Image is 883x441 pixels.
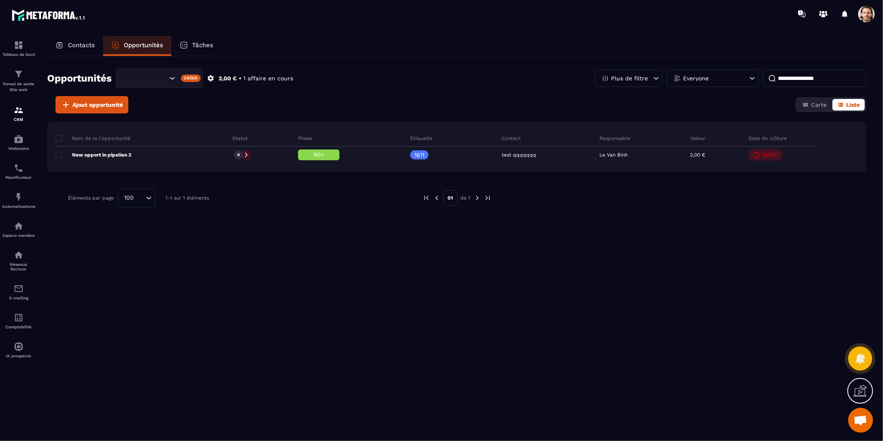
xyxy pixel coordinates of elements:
[237,152,240,158] p: 0
[121,193,137,202] span: 100
[14,250,24,260] img: social-network
[423,194,430,202] img: prev
[219,75,237,82] p: 2,00 €
[192,41,213,49] p: Tâches
[443,190,458,206] p: 01
[762,152,778,158] p: [DATE]
[2,128,35,157] a: automationsautomationsWebinaire
[14,163,24,173] img: scheduler
[14,134,24,144] img: automations
[414,152,424,158] p: 1611
[14,105,24,115] img: formation
[68,195,114,201] p: Éléments par page
[599,135,630,142] p: Responsable
[2,81,35,93] p: Tunnel de vente Site web
[611,75,648,81] p: Plus de filtre
[68,41,95,49] p: Contacts
[846,101,860,108] span: Liste
[2,34,35,63] a: formationformationTableau de bord
[298,135,312,142] p: Phase
[14,284,24,294] img: email
[2,244,35,277] a: social-networksocial-networkRéseaux Sociaux
[72,101,123,109] span: Ajout opportunité
[47,36,103,56] a: Contacts
[232,135,248,142] p: Statut
[2,296,35,300] p: E-mailing
[171,36,221,56] a: Tâches
[2,204,35,209] p: Automatisations
[410,135,433,142] p: Étiquette
[2,277,35,306] a: emailemailE-mailing
[313,151,324,158] span: Win
[748,135,787,142] p: Date de clôture
[484,194,491,202] img: next
[2,63,35,99] a: formationformationTunnel de vente Site web
[2,157,35,186] a: schedulerschedulerPlanificateur
[103,36,171,56] a: Opportunités
[832,99,865,111] button: Liste
[14,192,24,202] img: automations
[2,325,35,329] p: Comptabilité
[12,7,86,22] img: logo
[2,175,35,180] p: Planificateur
[118,188,155,207] div: Search for option
[137,193,144,202] input: Search for option
[2,146,35,151] p: Webinaire
[243,75,293,82] p: 1 affaire en cours
[433,194,440,202] img: prev
[2,99,35,128] a: formationformationCRM
[848,408,873,433] div: Open chat
[55,135,130,142] p: Nom de la l'opportunité
[14,221,24,231] img: automations
[123,74,167,83] input: Search for option
[691,135,706,142] p: Valeur
[239,75,241,82] p: •
[55,96,128,113] button: Ajout opportunité
[14,313,24,323] img: accountant
[2,215,35,244] a: automationsautomationsEspace membre
[2,354,35,358] p: IA prospects
[2,262,35,271] p: Réseaux Sociaux
[502,135,521,142] p: Contact
[683,75,709,81] p: Everyone
[116,69,203,88] div: Search for option
[461,195,471,201] p: de 1
[14,342,24,352] img: automations
[124,41,163,49] p: Opportunités
[599,152,628,158] p: Le Van Binh
[47,70,112,87] h2: Opportunités
[55,152,131,158] p: New opport in pipelien 2
[181,75,201,82] div: Créer
[2,186,35,215] a: automationsautomationsAutomatisations
[691,152,705,158] p: 2,00 €
[166,195,209,201] p: 1-1 sur 1 éléments
[2,306,35,335] a: accountantaccountantComptabilité
[2,52,35,57] p: Tableau de bord
[2,117,35,122] p: CRM
[14,69,24,79] img: formation
[2,233,35,238] p: Espace membre
[811,101,827,108] span: Carte
[797,99,832,111] button: Carte
[14,40,24,50] img: formation
[474,194,481,202] img: next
